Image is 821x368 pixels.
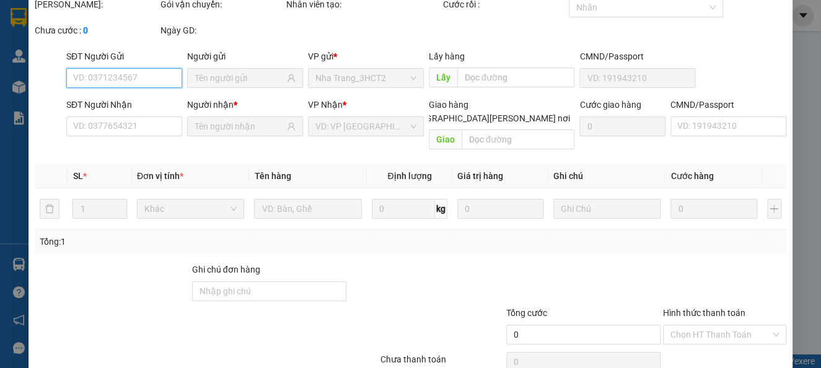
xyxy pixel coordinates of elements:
[553,199,661,219] input: Ghi Chú
[40,235,318,248] div: Tổng: 1
[287,74,296,82] span: user
[104,59,170,74] li: (c) 2017
[387,171,431,181] span: Định lượng
[400,112,574,125] span: [GEOGRAPHIC_DATA][PERSON_NAME] nơi
[435,199,447,219] span: kg
[160,24,284,37] div: Ngày GD:
[66,98,182,112] div: SĐT Người Nhận
[462,129,575,149] input: Dọc đường
[137,171,183,181] span: Đơn vị tính
[315,69,416,87] span: Nha Trang_3HCT2
[579,68,695,88] input: VD: 191943210
[195,71,284,85] input: Tên người gửi
[287,122,296,131] span: user
[40,199,59,219] button: delete
[254,171,291,181] span: Tên hàng
[670,199,757,219] input: 0
[83,25,88,35] b: 0
[429,68,457,87] span: Lấy
[457,68,575,87] input: Dọc đường
[192,281,346,301] input: Ghi chú đơn hàng
[15,80,68,160] b: Phương Nam Express
[663,308,745,318] label: Hình thức thanh toán
[308,100,343,110] span: VP Nhận
[254,199,362,219] input: VD: Bàn, Ghế
[195,120,284,133] input: Tên người nhận
[457,171,503,181] span: Giá trị hàng
[76,18,123,76] b: Gửi khách hàng
[506,308,547,318] span: Tổng cước
[767,199,781,219] button: plus
[429,100,468,110] span: Giao hàng
[548,164,666,188] th: Ghi chú
[670,98,786,112] div: CMND/Passport
[579,116,665,136] input: Cước giao hàng
[457,199,543,219] input: 0
[579,50,695,63] div: CMND/Passport
[192,265,260,274] label: Ghi chú đơn hàng
[308,50,424,63] div: VP gửi
[134,15,164,45] img: logo.jpg
[187,98,303,112] div: Người nhận
[104,47,170,57] b: [DOMAIN_NAME]
[579,100,641,110] label: Cước giao hàng
[35,24,158,37] div: Chưa cước :
[66,50,182,63] div: SĐT Người Gửi
[72,171,82,181] span: SL
[429,129,462,149] span: Giao
[144,199,237,218] span: Khác
[187,50,303,63] div: Người gửi
[429,51,465,61] span: Lấy hàng
[670,171,713,181] span: Cước hàng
